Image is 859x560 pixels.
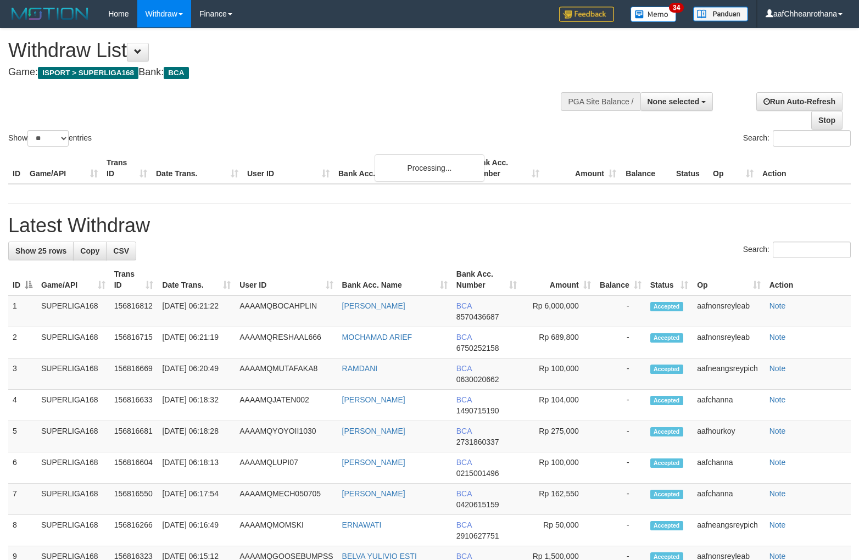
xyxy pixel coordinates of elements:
td: SUPERLIGA168 [37,452,110,484]
th: Game/API: activate to sort column ascending [37,264,110,295]
th: Bank Acc. Name: activate to sort column ascending [338,264,452,295]
td: aafneangsreypich [693,359,765,390]
td: aafnonsreyleab [693,327,765,359]
a: [PERSON_NAME] [342,395,405,404]
td: aafneangsreypich [693,515,765,546]
span: BCA [164,67,188,79]
td: 7 [8,484,37,515]
td: - [595,295,646,327]
td: - [595,359,646,390]
span: Copy 2731860337 to clipboard [456,438,499,446]
span: Show 25 rows [15,247,66,255]
span: Copy 0215001496 to clipboard [456,469,499,478]
th: Action [758,153,851,184]
th: User ID [243,153,334,184]
span: CSV [113,247,129,255]
td: [DATE] 06:21:22 [158,295,235,327]
th: User ID: activate to sort column ascending [235,264,337,295]
td: 1 [8,295,37,327]
span: None selected [648,97,700,106]
th: Bank Acc. Number [467,153,544,184]
td: [DATE] 06:18:28 [158,421,235,452]
th: Op [709,153,758,184]
td: SUPERLIGA168 [37,327,110,359]
td: 6 [8,452,37,484]
td: 156816633 [110,390,158,421]
td: [DATE] 06:17:54 [158,484,235,515]
td: Rp 100,000 [521,452,595,484]
td: [DATE] 06:18:13 [158,452,235,484]
th: Amount [544,153,621,184]
span: BCA [456,489,472,498]
span: Accepted [650,490,683,499]
td: aafhourkoy [693,421,765,452]
img: Button%20Memo.svg [631,7,677,22]
td: AAAAMQRESHAAL666 [235,327,337,359]
img: panduan.png [693,7,748,21]
a: Note [769,520,786,529]
span: Copy 6750252158 to clipboard [456,344,499,352]
span: Copy 1490715190 to clipboard [456,406,499,415]
td: SUPERLIGA168 [37,295,110,327]
span: BCA [456,364,472,373]
td: [DATE] 06:18:32 [158,390,235,421]
span: Copy 0420615159 to clipboard [456,500,499,509]
td: aafnonsreyleab [693,295,765,327]
th: Date Trans.: activate to sort column ascending [158,264,235,295]
td: [DATE] 06:21:19 [158,327,235,359]
a: Note [769,427,786,435]
span: BCA [456,301,472,310]
td: Rp 50,000 [521,515,595,546]
a: Note [769,364,786,373]
th: Op: activate to sort column ascending [693,264,765,295]
span: Accepted [650,427,683,436]
span: BCA [456,520,472,529]
span: ISPORT > SUPERLIGA168 [38,67,138,79]
div: Processing... [375,154,484,182]
td: 4 [8,390,37,421]
td: aafchanna [693,390,765,421]
a: Note [769,458,786,467]
span: Copy 8570436687 to clipboard [456,312,499,321]
td: - [595,452,646,484]
td: - [595,515,646,546]
td: aafchanna [693,452,765,484]
span: Copy 0630020662 to clipboard [456,375,499,384]
span: Accepted [650,333,683,343]
th: Game/API [25,153,102,184]
h1: Withdraw List [8,40,562,61]
a: [PERSON_NAME] [342,427,405,435]
a: [PERSON_NAME] [342,458,405,467]
span: Accepted [650,521,683,530]
td: 2 [8,327,37,359]
input: Search: [773,130,851,147]
td: 5 [8,421,37,452]
td: Rp 689,800 [521,327,595,359]
td: SUPERLIGA168 [37,515,110,546]
td: - [595,390,646,421]
td: AAAAMQMUTAFAKA8 [235,359,337,390]
label: Show entries [8,130,92,147]
td: - [595,484,646,515]
td: Rp 275,000 [521,421,595,452]
td: SUPERLIGA168 [37,484,110,515]
td: AAAAMQYOYOII1030 [235,421,337,452]
h4: Game: Bank: [8,67,562,78]
img: Feedback.jpg [559,7,614,22]
a: Note [769,395,786,404]
a: Note [769,489,786,498]
a: Show 25 rows [8,242,74,260]
img: MOTION_logo.png [8,5,92,22]
td: [DATE] 06:20:49 [158,359,235,390]
th: Date Trans. [152,153,243,184]
td: 156816550 [110,484,158,515]
th: Bank Acc. Name [334,153,467,184]
th: Bank Acc. Number: activate to sort column ascending [452,264,521,295]
td: 8 [8,515,37,546]
label: Search: [743,130,851,147]
th: Trans ID: activate to sort column ascending [110,264,158,295]
a: Copy [73,242,107,260]
span: BCA [456,333,472,341]
a: ERNAWATI [342,520,382,529]
td: 156816681 [110,421,158,452]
